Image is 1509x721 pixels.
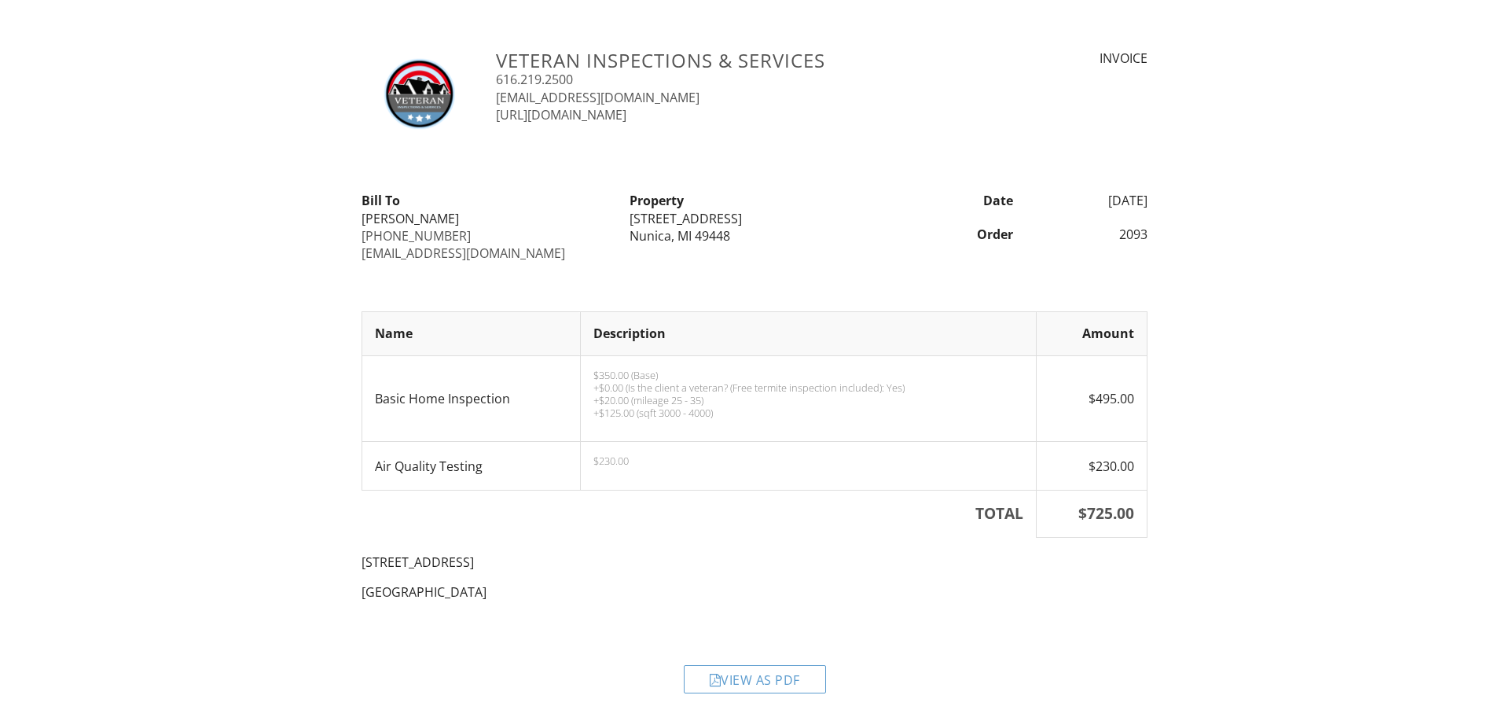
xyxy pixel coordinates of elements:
p: $350.00 (Base) +$0.00 (Is the client a veteran? (Free termite inspection included): Yes) +$20.00 ... [593,369,1024,419]
strong: Bill To [362,192,400,209]
div: [STREET_ADDRESS] [630,210,879,227]
p: $230.00 [593,454,1024,467]
div: Nunica, MI 49448 [630,227,879,245]
a: [URL][DOMAIN_NAME] [496,106,626,123]
div: View as PDF [684,665,826,693]
td: $230.00 [1037,442,1147,491]
td: Air Quality Testing [362,442,581,491]
div: [DATE] [1023,192,1157,209]
a: View as PDF [684,675,826,692]
th: TOTAL [362,491,1037,538]
p: [STREET_ADDRESS] [362,554,1147,571]
td: Basic Home Inspection [362,355,581,442]
a: [PHONE_NUMBER] [362,227,471,245]
td: $495.00 [1037,355,1147,442]
th: $725.00 [1037,491,1147,538]
div: 2093 [1023,226,1157,243]
div: INVOICE [965,50,1147,67]
a: 616.219.2500 [496,71,573,88]
div: [PERSON_NAME] [362,210,611,227]
img: VI_SMALL_WEB_USE_TRANSPARENT_.png [362,50,477,138]
th: Description [580,312,1037,355]
div: Date [889,192,1023,209]
th: Name [362,312,581,355]
p: [GEOGRAPHIC_DATA] [362,583,1147,601]
strong: Property [630,192,684,209]
h3: Veteran Inspections & Services [496,50,946,71]
a: [EMAIL_ADDRESS][DOMAIN_NAME] [496,89,699,106]
div: Order [889,226,1023,243]
th: Amount [1037,312,1147,355]
a: [EMAIL_ADDRESS][DOMAIN_NAME] [362,245,565,262]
